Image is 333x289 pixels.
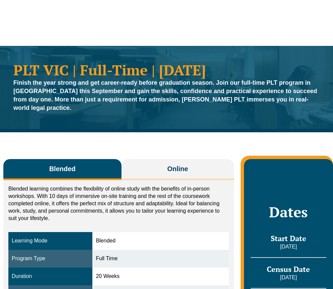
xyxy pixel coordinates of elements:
[8,185,229,222] p: Blended learning combines the flexibility of online study with the benefits of in-person workshop...
[96,237,225,245] div: Blended
[251,243,326,250] p: [DATE]
[167,164,188,173] span: Online
[271,233,306,243] span: Start Date
[13,79,317,111] strong: Finish the year strong and get career-ready before graduation season. Join our full-time PLT prog...
[12,255,89,263] div: Program Type
[251,274,326,281] p: [DATE]
[13,63,320,77] h1: PLT VIC | Full-Time | [DATE]
[12,273,89,280] div: Duration
[96,255,225,263] div: Full Time
[267,264,310,274] span: Census Date
[12,237,89,245] div: Learning Mode
[251,204,326,220] h2: Dates
[49,164,76,173] span: Blended
[96,273,225,280] div: 20 Weeks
